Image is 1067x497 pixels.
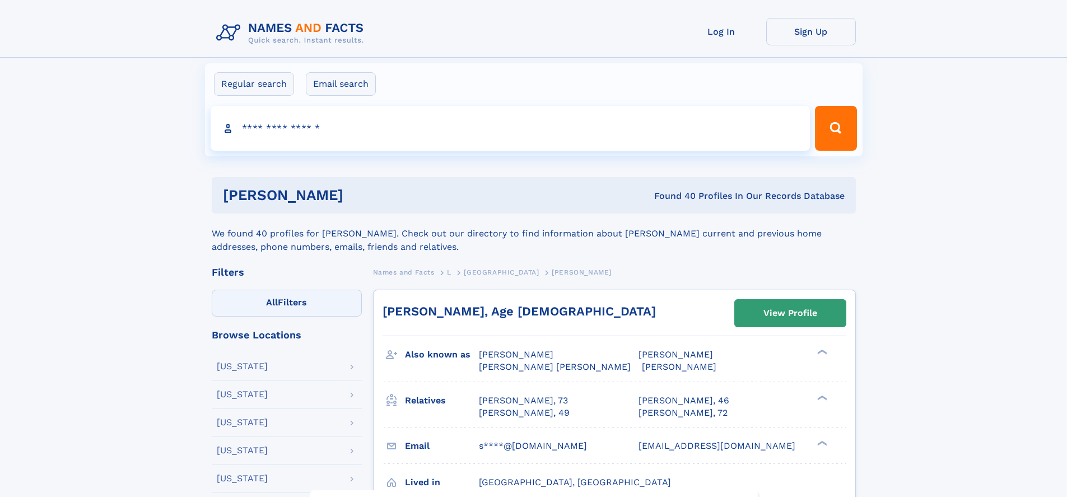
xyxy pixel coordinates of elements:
[479,407,570,419] a: [PERSON_NAME], 49
[214,72,294,96] label: Regular search
[405,345,479,364] h3: Also known as
[306,72,376,96] label: Email search
[479,361,631,372] span: [PERSON_NAME] [PERSON_NAME]
[464,268,539,276] span: [GEOGRAPHIC_DATA]
[405,473,479,492] h3: Lived in
[814,439,828,447] div: ❯
[479,349,553,360] span: [PERSON_NAME]
[552,268,612,276] span: [PERSON_NAME]
[217,446,268,455] div: [US_STATE]
[212,213,856,254] div: We found 40 profiles for [PERSON_NAME]. Check out our directory to find information about [PERSON...
[763,300,817,326] div: View Profile
[815,106,856,151] button: Search Button
[639,440,795,451] span: [EMAIL_ADDRESS][DOMAIN_NAME]
[223,188,499,202] h1: [PERSON_NAME]
[405,391,479,410] h3: Relatives
[217,390,268,399] div: [US_STATE]
[639,407,728,419] a: [PERSON_NAME], 72
[212,18,373,48] img: Logo Names and Facts
[814,349,828,356] div: ❯
[498,190,845,202] div: Found 40 Profiles In Our Records Database
[405,436,479,456] h3: Email
[766,18,856,45] a: Sign Up
[639,394,729,407] a: [PERSON_NAME], 46
[677,18,766,45] a: Log In
[642,361,716,372] span: [PERSON_NAME]
[639,349,713,360] span: [PERSON_NAME]
[217,474,268,483] div: [US_STATE]
[814,394,828,401] div: ❯
[479,394,568,407] a: [PERSON_NAME], 73
[479,477,671,487] span: [GEOGRAPHIC_DATA], [GEOGRAPHIC_DATA]
[383,304,656,318] a: [PERSON_NAME], Age [DEMOGRAPHIC_DATA]
[211,106,810,151] input: search input
[217,418,268,427] div: [US_STATE]
[212,267,362,277] div: Filters
[217,362,268,371] div: [US_STATE]
[373,265,435,279] a: Names and Facts
[212,330,362,340] div: Browse Locations
[447,268,451,276] span: L
[212,290,362,317] label: Filters
[447,265,451,279] a: L
[735,300,846,327] a: View Profile
[266,297,278,308] span: All
[464,265,539,279] a: [GEOGRAPHIC_DATA]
